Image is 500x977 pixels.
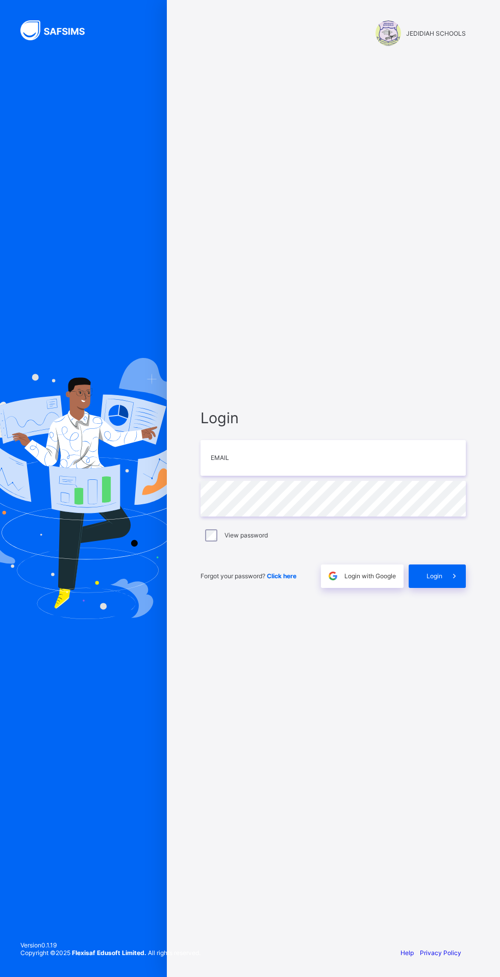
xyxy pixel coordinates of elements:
[327,570,339,582] img: google.396cfc9801f0270233282035f929180a.svg
[401,949,414,957] a: Help
[344,572,396,580] span: Login with Google
[224,531,268,539] label: View password
[72,949,146,957] strong: Flexisaf Edusoft Limited.
[20,949,201,957] span: Copyright © 2025 All rights reserved.
[427,572,442,580] span: Login
[20,20,97,40] img: SAFSIMS Logo
[267,572,296,580] a: Click here
[201,572,296,580] span: Forgot your password?
[406,30,466,37] span: JEDIDIAH SCHOOLS
[201,409,466,427] span: Login
[20,941,201,949] span: Version 0.1.19
[420,949,461,957] a: Privacy Policy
